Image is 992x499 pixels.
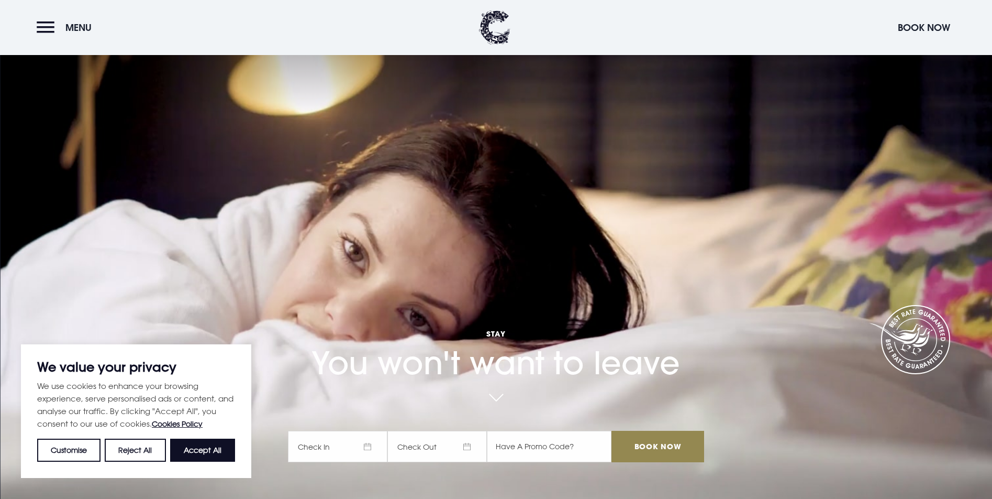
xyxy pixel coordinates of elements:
[37,361,235,373] p: We value your privacy
[37,16,97,39] button: Menu
[487,431,611,462] input: Have A Promo Code?
[105,439,165,462] button: Reject All
[21,344,251,478] div: We value your privacy
[893,16,955,39] button: Book Now
[387,431,487,462] span: Check Out
[37,379,235,430] p: We use cookies to enhance your browsing experience, serve personalised ads or content, and analys...
[611,431,704,462] input: Book Now
[479,10,510,45] img: Clandeboye Lodge
[170,439,235,462] button: Accept All
[37,439,101,462] button: Customise
[288,297,704,382] h1: You won't want to leave
[65,21,92,34] span: Menu
[152,419,203,428] a: Cookies Policy
[288,329,704,339] span: Stay
[288,431,387,462] span: Check In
